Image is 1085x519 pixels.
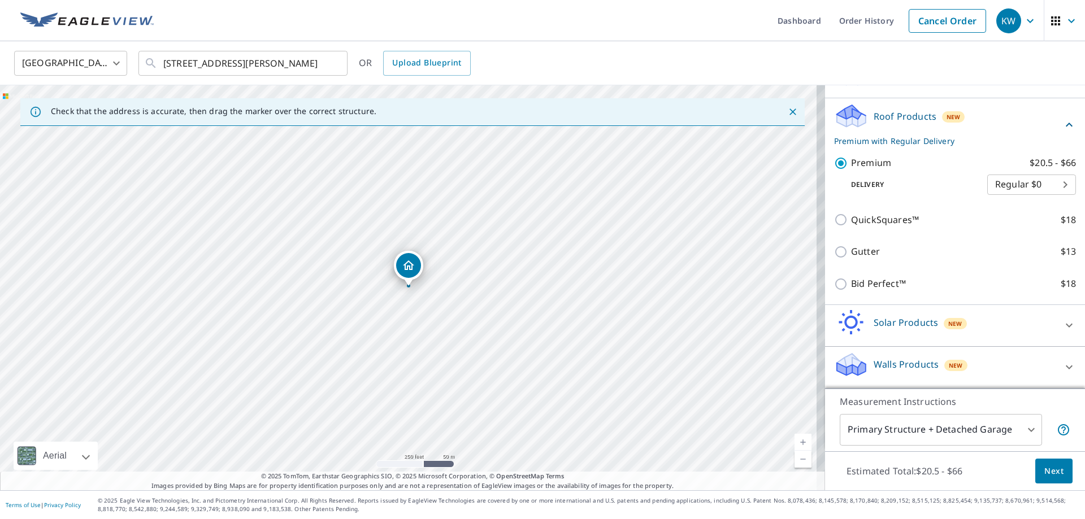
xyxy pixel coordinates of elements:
[163,47,324,79] input: Search by address or latitude-longitude
[51,106,376,116] p: Check that the address is accurate, then drag the marker over the correct structure.
[851,245,880,259] p: Gutter
[834,309,1076,342] div: Solar ProductsNew
[834,103,1076,147] div: Roof ProductsNewPremium with Regular Delivery
[996,8,1021,33] div: KW
[947,112,961,121] span: New
[20,12,154,29] img: EV Logo
[834,180,987,190] p: Delivery
[1035,459,1073,484] button: Next
[795,434,811,451] a: Current Level 17, Zoom In
[1061,213,1076,227] p: $18
[837,459,971,483] p: Estimated Total: $20.5 - $66
[44,501,81,509] a: Privacy Policy
[40,442,70,470] div: Aerial
[261,472,565,481] span: © 2025 TomTom, Earthstar Geographics SIO, © 2025 Microsoft Corporation, ©
[948,319,962,328] span: New
[6,501,81,508] p: |
[909,9,986,33] a: Cancel Order
[1061,245,1076,259] p: $13
[834,135,1062,147] p: Premium with Regular Delivery
[834,351,1076,383] div: Walls ProductsNew
[1044,464,1064,478] span: Next
[840,414,1042,446] div: Primary Structure + Detached Garage
[6,501,41,509] a: Terms of Use
[359,51,471,76] div: OR
[949,361,963,370] span: New
[392,56,461,70] span: Upload Blueprint
[874,357,939,371] p: Walls Products
[785,104,800,119] button: Close
[987,169,1076,200] div: Regular $0
[874,316,938,329] p: Solar Products
[1061,277,1076,291] p: $18
[14,442,98,470] div: Aerial
[546,472,565,480] a: Terms
[840,395,1070,408] p: Measurement Instructions
[383,51,470,76] a: Upload Blueprint
[394,251,423,286] div: Dropped pin, building 1, Residential property, 2326 Wren Ct Grand Junction, CO 81507
[874,110,936,123] p: Roof Products
[98,496,1079,513] p: © 2025 Eagle View Technologies, Inc. and Pictometry International Corp. All Rights Reserved. Repo...
[851,213,919,227] p: QuickSquares™
[14,47,127,79] div: [GEOGRAPHIC_DATA]
[851,277,906,291] p: Bid Perfect™
[795,451,811,468] a: Current Level 17, Zoom Out
[851,156,891,170] p: Premium
[1057,423,1070,437] span: Your report will include the primary structure and a detached garage if one exists.
[1030,156,1076,170] p: $20.5 - $66
[496,472,544,480] a: OpenStreetMap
